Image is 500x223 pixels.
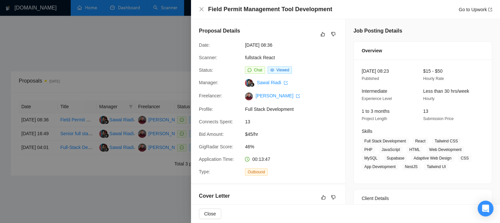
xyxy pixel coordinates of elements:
span: clock-circle [245,157,250,161]
span: [DATE] 08:23 [362,68,389,74]
span: Date: [199,42,210,48]
span: Hourly [423,96,435,101]
span: Supabase [384,155,407,162]
span: GigRadar Score: [199,144,233,149]
span: like [321,32,325,37]
img: gigradar-bm.png [250,82,254,87]
span: MySQL [362,155,380,162]
img: c1Solt7VbwHmdfN9daG-llb3HtbK8lHyvFES2IJpurApVoU8T7FGrScjE2ec-Wjl2v [245,92,253,100]
span: Freelancer: [199,93,222,98]
span: [DATE] 08:36 [245,41,344,49]
button: like [320,193,327,201]
span: Web Development [426,146,464,153]
span: Outbound [245,168,268,176]
h4: Field Permit Management Tool Development [208,5,332,13]
span: Scanner: [199,55,217,60]
span: Project Length [362,116,387,121]
span: Published [362,76,379,81]
span: dislike [331,32,336,37]
button: dislike [329,193,337,201]
span: React [413,137,428,145]
h5: Cover Letter [199,192,230,200]
span: like [321,195,326,200]
h5: Job Posting Details [353,27,402,35]
span: Less than 30 hrs/week [423,88,469,94]
span: JavaScript [379,146,403,153]
span: message [248,68,251,72]
span: NestJS [402,163,420,170]
a: Sawal Riadi export [257,80,288,85]
div: Open Intercom Messenger [478,201,493,216]
span: Profile: [199,107,213,112]
span: Intermediate [362,88,387,94]
span: close [199,7,204,12]
a: Go to Upworkexport [459,7,492,12]
span: 46% [245,143,344,150]
span: Type: [199,169,210,174]
span: Skills [362,129,372,134]
span: Submission Price [423,116,454,121]
span: eye [270,68,274,72]
span: dislike [331,195,336,200]
span: Overview [362,47,382,54]
span: Tailwind CSS [432,137,461,145]
span: Experience Level [362,96,392,101]
span: HTML [407,146,423,153]
span: export [284,81,288,85]
span: Connects Spent: [199,119,233,124]
span: Close [204,210,216,217]
span: 13 [423,109,428,114]
span: Manager: [199,80,218,85]
span: Bid Amount: [199,132,224,137]
button: like [319,30,327,38]
button: dislike [329,30,337,38]
a: fullstack React [245,55,275,60]
div: Client Details [362,189,484,207]
span: Application Time: [199,157,234,162]
span: 13 [245,118,344,125]
span: Full Stack Development [245,106,344,113]
span: $45/hr [245,131,344,138]
span: Full Stack Development [362,137,409,145]
span: Chat [254,68,262,72]
h5: Proposal Details [199,27,240,35]
span: 1 to 3 months [362,109,390,114]
button: Close [199,209,221,219]
span: export [296,94,300,98]
a: [PERSON_NAME] export [255,93,300,98]
span: 00:13:47 [252,157,270,162]
span: Hourly Rate [423,76,444,81]
span: Viewed [276,68,289,72]
span: App Development [362,163,398,170]
span: Status: [199,67,213,73]
span: Tailwind UI [424,163,448,170]
span: PHP [362,146,375,153]
span: $15 - $50 [423,68,442,74]
span: CSS [458,155,471,162]
span: export [488,8,492,12]
span: Adaptive Web Design [411,155,454,162]
button: Close [199,7,204,12]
